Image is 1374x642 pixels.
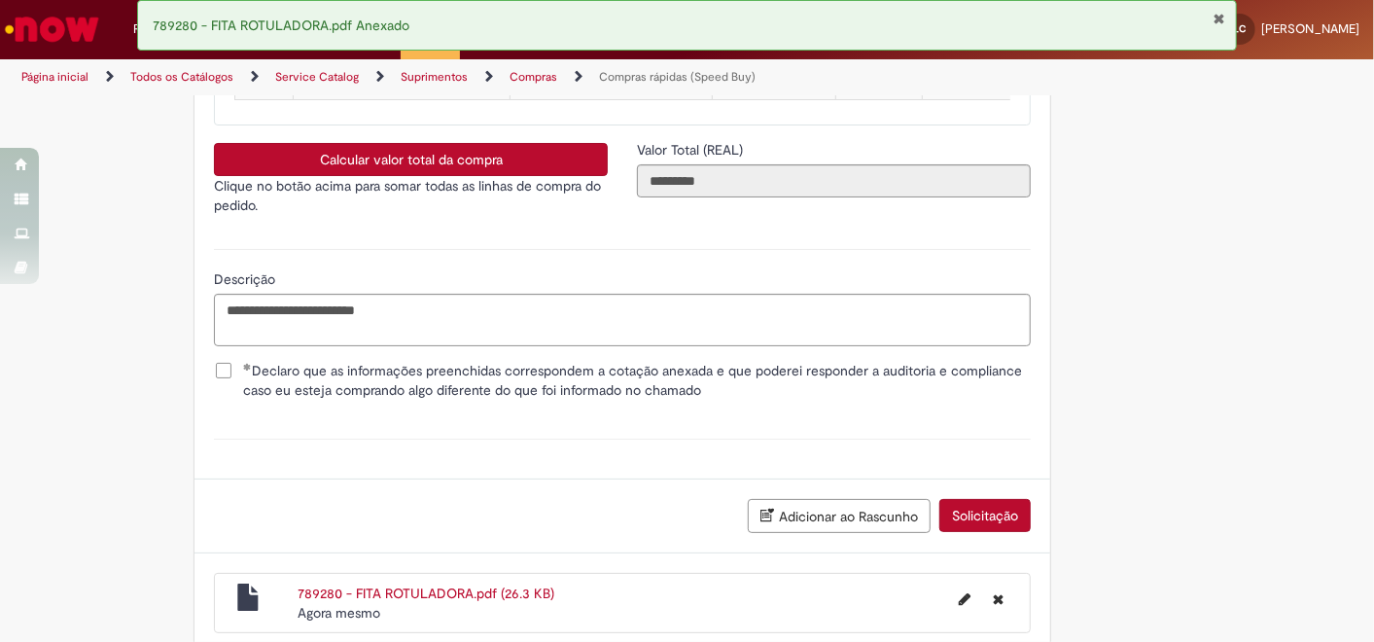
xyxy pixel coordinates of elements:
[15,59,901,95] ul: Trilhas de página
[243,361,1031,400] span: Declaro que as informações preenchidas correspondem a cotação anexada e que poderei responder a a...
[637,140,747,160] label: Somente leitura - Valor Total (REAL)
[298,604,380,622] span: Agora mesmo
[947,584,982,615] button: Editar nome de arquivo 789280 - FITA ROTULADORA.pdf
[21,69,88,85] a: Página inicial
[401,69,468,85] a: Suprimentos
[298,585,554,602] a: 789280 - FITA ROTULADORA.pdf (26.3 KB)
[214,294,1031,345] textarea: Descrição
[298,604,380,622] time: 30/09/2025 15:44:25
[214,176,608,215] p: Clique no botão acima para somar todas as linhas de compra do pedido.
[939,499,1031,532] button: Solicitação
[748,499,931,533] button: Adicionar ao Rascunho
[153,17,409,34] span: 789280 - FITA ROTULADORA.pdf Anexado
[1234,22,1247,35] span: LC
[599,69,756,85] a: Compras rápidas (Speed Buy)
[133,19,201,39] span: Requisições
[275,69,359,85] a: Service Catalog
[510,69,557,85] a: Compras
[130,69,233,85] a: Todos os Catálogos
[637,141,747,159] span: Somente leitura - Valor Total (REAL)
[2,10,102,49] img: ServiceNow
[1261,20,1359,37] span: [PERSON_NAME]
[243,363,252,371] span: Obrigatório Preenchido
[214,143,608,176] button: Calcular valor total da compra
[637,164,1031,197] input: Valor Total (REAL)
[981,584,1015,615] button: Excluir 789280 - FITA ROTULADORA.pdf
[1214,11,1226,26] button: Fechar Notificação
[214,270,279,288] span: Descrição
